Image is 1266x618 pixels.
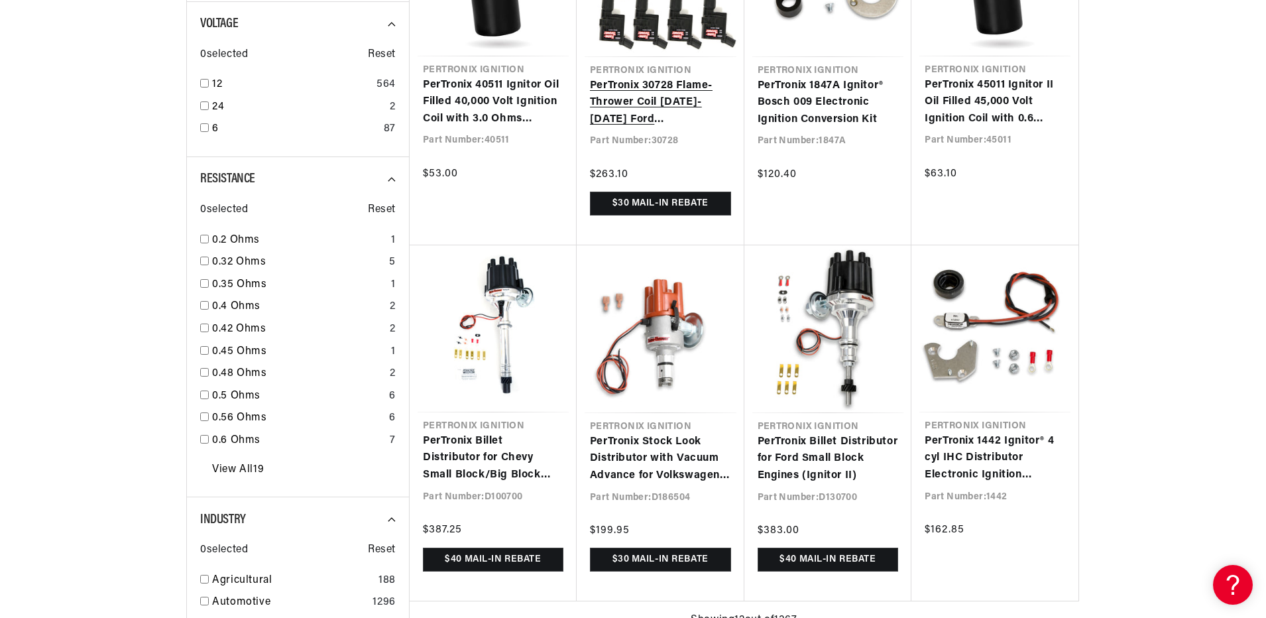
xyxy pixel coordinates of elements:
[212,343,386,361] a: 0.45 Ohms
[376,76,396,93] div: 564
[925,77,1065,128] a: PerTronix 45011 Ignitor II Oil Filled 45,000 Volt Ignition Coil with 0.6 Ohms Resistance in Black
[212,572,373,589] a: Agricultural
[212,99,384,116] a: 24
[373,594,396,611] div: 1296
[200,202,248,219] span: 0 selected
[368,202,396,219] span: Reset
[391,277,396,294] div: 1
[200,542,248,559] span: 0 selected
[200,46,248,64] span: 0 selected
[212,462,264,479] a: View All 19
[390,321,396,338] div: 2
[590,434,731,485] a: PerTronix Stock Look Distributor with Vacuum Advance for Volkswagen Type 1 Engines
[368,46,396,64] span: Reset
[423,433,563,484] a: PerTronix Billet Distributor for Chevy Small Block/Big Block Engines (Ignitor II)
[200,17,238,31] span: Voltage
[758,434,899,485] a: PerTronix Billet Distributor for Ford Small Block Engines (Ignitor II)
[212,76,371,93] a: 12
[384,121,396,138] div: 87
[212,277,386,294] a: 0.35 Ohms
[212,321,384,338] a: 0.42 Ohms
[389,410,396,427] div: 6
[378,572,396,589] div: 188
[390,99,396,116] div: 2
[212,432,384,450] a: 0.6 Ohms
[391,232,396,249] div: 1
[212,254,384,271] a: 0.32 Ohms
[389,254,396,271] div: 5
[200,172,255,186] span: Resistance
[925,433,1065,484] a: PerTronix 1442 Ignitor® 4 cyl IHC Distributor Electronic Ignition Conversion Kit
[758,78,899,129] a: PerTronix 1847A Ignitor® Bosch 009 Electronic Ignition Conversion Kit
[212,388,384,405] a: 0.5 Ohms
[212,410,384,427] a: 0.56 Ohms
[389,388,396,405] div: 6
[391,343,396,361] div: 1
[368,542,396,559] span: Reset
[212,232,386,249] a: 0.2 Ohms
[390,365,396,383] div: 2
[212,298,384,316] a: 0.4 Ohms
[590,78,731,129] a: PerTronix 30728 Flame-Thrower Coil [DATE]-[DATE] Ford 4.6L/5.4L/6.8L Modular 2-Valve COP (coil on...
[423,77,563,128] a: PerTronix 40511 Ignitor Oil Filled 40,000 Volt Ignition Coil with 3.0 Ohms Resistance in Black
[212,121,378,138] a: 6
[390,432,396,450] div: 7
[200,513,246,526] span: Industry
[212,365,384,383] a: 0.48 Ohms
[390,298,396,316] div: 2
[212,594,367,611] a: Automotive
